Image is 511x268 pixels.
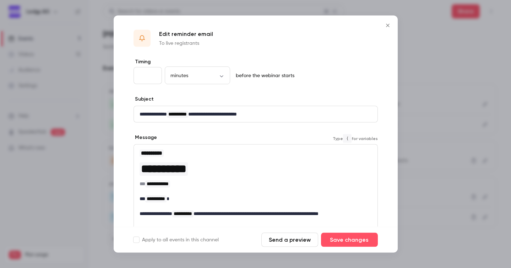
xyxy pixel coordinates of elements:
[134,96,154,103] label: Subject
[333,134,378,143] span: Type for variables
[134,106,377,122] div: editor
[165,72,230,79] div: minutes
[159,30,213,38] p: Edit reminder email
[321,233,378,247] button: Save changes
[134,145,377,259] div: editor
[134,145,377,259] div: To enrich screen reader interactions, please activate Accessibility in Grammarly extension settings
[261,233,318,247] button: Send a preview
[134,58,378,65] label: Timing
[134,236,219,243] label: Apply to all events in this channel
[233,72,294,79] p: before the webinar starts
[343,134,352,143] code: {
[134,134,157,141] label: Message
[159,40,213,47] p: To live registrants
[381,18,395,33] button: Close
